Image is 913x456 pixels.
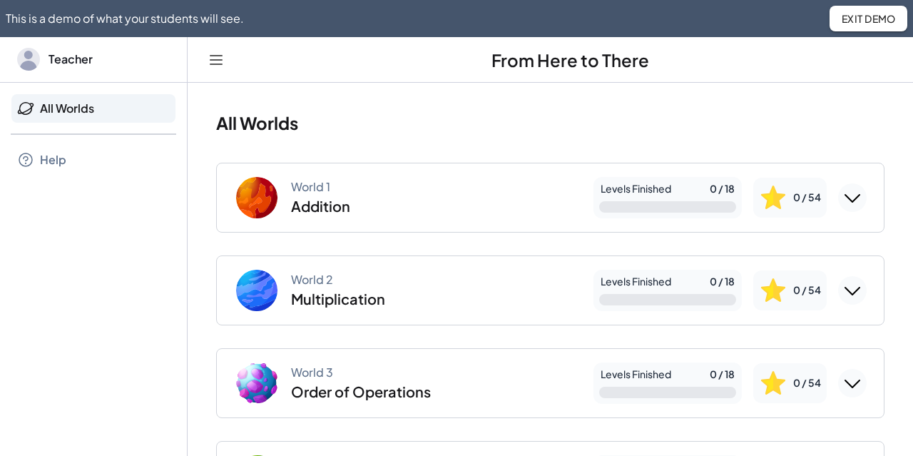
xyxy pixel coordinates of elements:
[40,100,94,117] div: All Worlds
[291,365,333,380] div: World 3
[759,369,787,397] img: svg%3e
[710,368,735,381] div: 0 / 18
[228,355,285,412] img: world_3-BBc5KnXp.svg
[491,43,649,77] h1: From Here to There
[830,6,907,31] button: Exit Demo
[291,180,330,194] div: World 1
[228,262,285,319] img: world_2-eo-U0P2v.svg
[291,197,350,216] div: Addition
[601,368,671,381] div: Levels Finished
[291,382,431,401] div: Order of Operations
[49,51,170,68] span: Teacher
[793,284,821,297] div: 0 / 54
[710,275,735,288] div: 0 / 18
[841,12,896,25] span: Exit Demo
[793,191,821,204] div: 0 / 54
[838,369,867,397] button: Expand World 3
[228,169,285,226] img: world_1-Dr-aa4MT.svg
[710,183,735,196] div: 0 / 18
[291,290,385,308] div: Multiplication
[601,183,671,196] div: Levels Finished
[793,377,821,390] div: 0 / 54
[838,276,867,305] button: Expand World 2
[40,151,66,168] div: Help
[601,275,671,288] div: Levels Finished
[291,273,333,287] div: World 2
[759,183,787,212] img: svg%3e
[838,183,867,212] button: Expand World 1
[216,106,884,140] h2: All Worlds
[759,276,787,305] img: svg%3e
